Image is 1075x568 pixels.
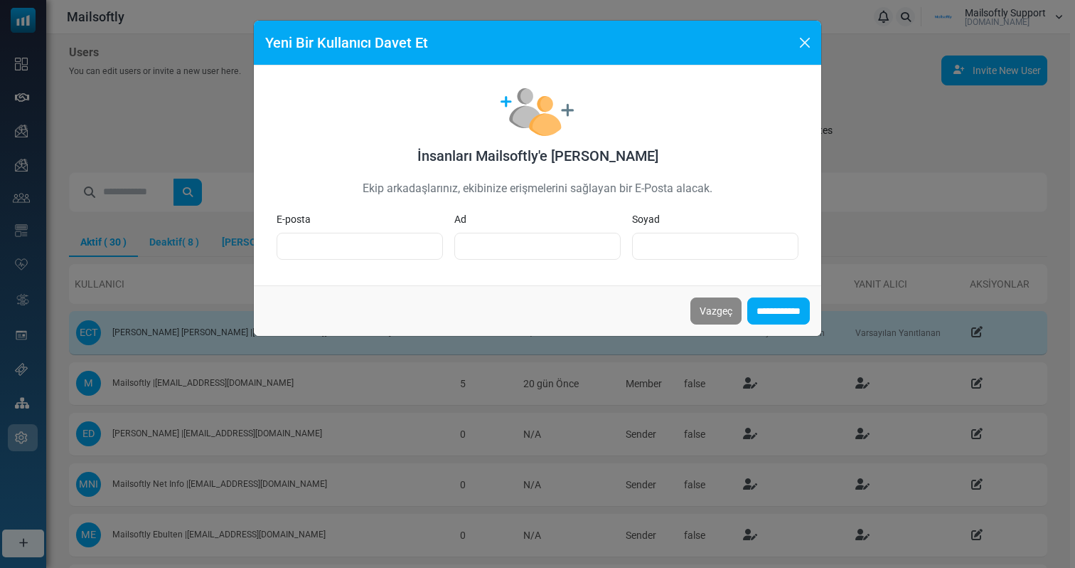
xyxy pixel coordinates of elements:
button: Vazgeç [690,298,742,325]
h5: Yeni Bir Kullanıcı Davet Et [265,32,428,53]
h6: Ekip arkadaşlarınız, ekibinize erişmelerini sağlayan bir E-Posta alacak. [285,182,790,195]
label: E-posta [277,212,311,227]
label: Ad [454,212,466,227]
button: Close [794,32,815,53]
h5: İnsanları Mailsoftly'e [PERSON_NAME] [285,147,790,164]
label: Soyad [632,212,660,227]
